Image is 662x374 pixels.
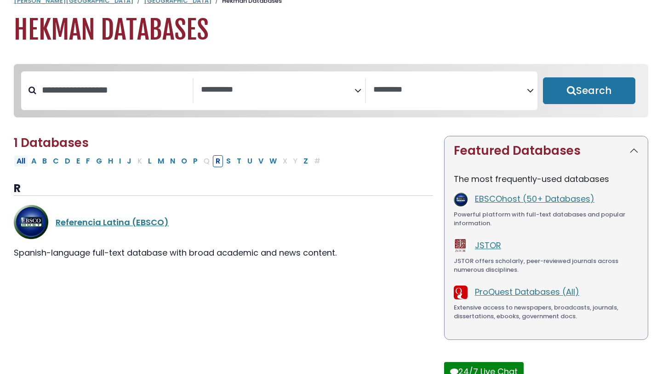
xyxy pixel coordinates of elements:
button: Filter Results S [223,155,234,167]
button: Filter Results T [234,155,244,167]
div: Spanish-language full-text database with broad academic and news content. [14,246,433,259]
span: 1 Databases [14,134,89,151]
h1: Hekman Databases [14,15,648,46]
button: Filter Results F [83,155,93,167]
input: Search database by title or keyword [36,82,193,98]
button: Filter Results A [29,155,39,167]
button: Filter Results R [213,155,223,167]
button: Submit for Search Results [543,77,635,104]
button: All [14,155,28,167]
a: Referencia Latina (EBSCO) [56,216,169,228]
button: Filter Results W [267,155,280,167]
button: Featured Databases [445,136,648,165]
button: Filter Results M [155,155,167,167]
button: Filter Results C [50,155,62,167]
button: Filter Results U [245,155,255,167]
button: Filter Results I [116,155,124,167]
button: Filter Results N [167,155,178,167]
button: Filter Results D [62,155,73,167]
textarea: Search [373,85,527,95]
button: Filter Results G [93,155,105,167]
nav: Search filters [14,64,648,117]
p: The most frequently-used databases [454,173,639,185]
div: Extensive access to newspapers, broadcasts, journals, dissertations, ebooks, government docs. [454,303,639,321]
button: Filter Results O [178,155,190,167]
button: Filter Results E [74,155,83,167]
h3: R [14,182,433,196]
a: ProQuest Databases (All) [475,286,579,298]
div: JSTOR offers scholarly, peer-reviewed journals across numerous disciplines. [454,257,639,275]
a: EBSCOhost (50+ Databases) [475,193,594,205]
a: JSTOR [475,240,501,251]
button: Filter Results B [40,155,50,167]
button: Filter Results H [105,155,116,167]
button: Filter Results Z [301,155,311,167]
div: Alpha-list to filter by first letter of database name [14,155,324,166]
button: Filter Results L [145,155,154,167]
textarea: Search [201,85,354,95]
button: Filter Results J [124,155,134,167]
button: Filter Results P [190,155,200,167]
div: Powerful platform with full-text databases and popular information. [454,210,639,228]
button: Filter Results V [256,155,266,167]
